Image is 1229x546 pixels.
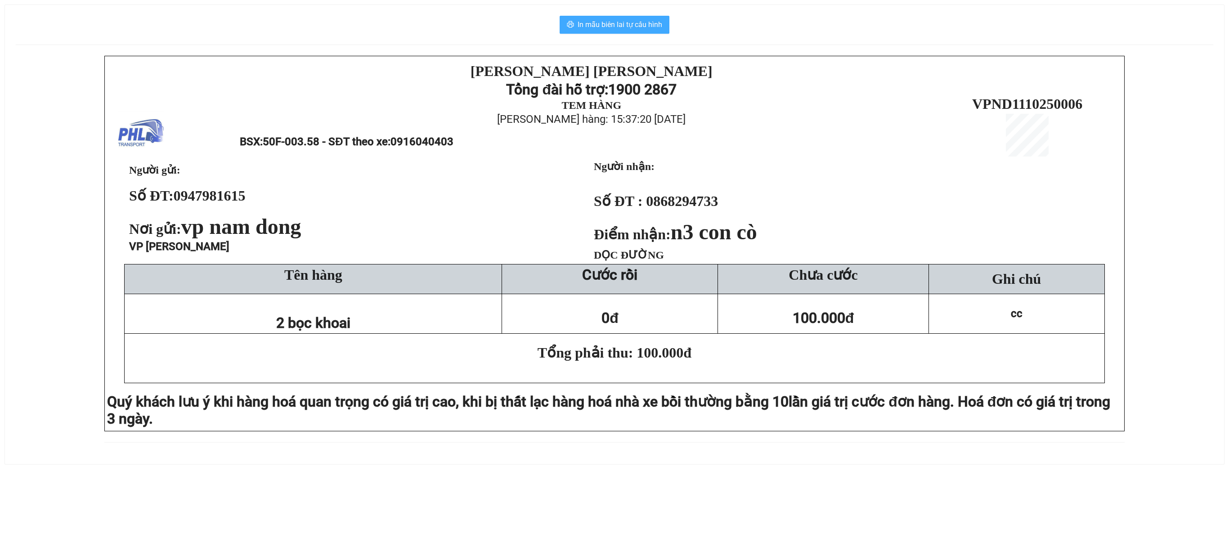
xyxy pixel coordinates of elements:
[789,267,857,283] span: Chưa cước
[538,345,691,361] span: Tổng phải thu: 100.000đ
[601,309,619,327] span: 0đ
[646,193,718,209] span: 0868294733
[506,81,608,98] strong: Tổng đài hỗ trợ:
[582,266,637,283] strong: Cước rồi
[129,164,180,176] span: Người gửi:
[263,135,453,148] span: 50F-003.58 - SĐT theo xe:
[276,314,350,331] span: 2 bọc khoai
[608,81,677,98] strong: 1900 2867
[181,215,301,238] span: vp nam dong
[561,99,621,111] strong: TEM HÀNG
[497,113,686,125] span: [PERSON_NAME] hàng: 15:37:20 [DATE]
[390,135,453,148] span: 0916040403
[174,188,246,204] span: 0947981615
[129,188,246,204] strong: Số ĐT:
[129,221,305,237] span: Nơi gửi:
[671,220,757,244] span: n3 con cò
[793,309,854,327] span: 100.000đ
[992,271,1041,287] span: Ghi chú
[471,63,713,79] strong: [PERSON_NAME] [PERSON_NAME]
[284,267,342,283] span: Tên hàng
[1011,307,1023,320] span: cc
[107,393,789,410] span: Quý khách lưu ý khi hàng hoá quan trọng có giá trị cao, khi bị thất lạc hàng hoá nhà xe bồi thườn...
[118,111,164,157] img: logo
[594,226,757,242] strong: Điểm nhận:
[129,240,229,253] span: VP [PERSON_NAME]
[972,96,1082,112] span: VPND1110250006
[240,135,453,148] span: BSX:
[594,161,655,172] strong: Người nhận:
[107,393,1110,427] span: lần giá trị cước đơn hàng. Hoá đơn có giá trị trong 3 ngày.
[567,21,574,29] span: printer
[594,193,642,209] strong: Số ĐT :
[578,19,662,30] span: In mẫu biên lai tự cấu hình
[560,16,669,34] button: printerIn mẫu biên lai tự cấu hình
[594,249,664,261] span: DỌC ĐƯỜNG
